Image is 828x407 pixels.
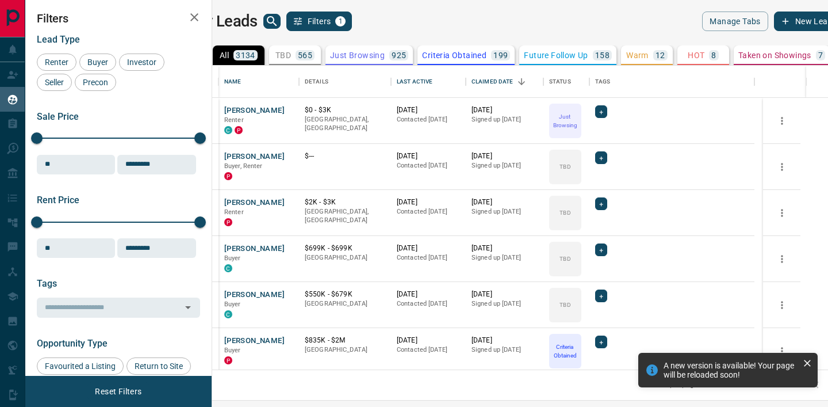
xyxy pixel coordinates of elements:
[305,115,385,133] p: [GEOGRAPHIC_DATA], [GEOGRAPHIC_DATA]
[305,253,385,263] p: [GEOGRAPHIC_DATA]
[711,51,716,59] p: 8
[702,12,768,31] button: Manage Tabs
[180,299,196,315] button: Open
[305,299,385,309] p: [GEOGRAPHIC_DATA]
[41,362,120,371] span: Favourited a Listing
[79,54,116,71] div: Buyer
[397,197,460,207] p: [DATE]
[397,253,460,263] p: Contacted [DATE]
[37,34,80,45] span: Lead Type
[286,12,352,31] button: Filters1
[471,105,538,115] p: [DATE]
[397,290,460,299] p: [DATE]
[224,116,244,124] span: Renter
[397,115,460,124] p: Contacted [DATE]
[589,66,754,98] div: Tags
[397,244,460,253] p: [DATE]
[37,278,57,289] span: Tags
[224,301,241,308] span: Buyer
[471,115,538,124] p: Signed up [DATE]
[336,17,344,25] span: 1
[224,172,232,180] div: property.ca
[83,58,112,67] span: Buyer
[224,66,241,98] div: Name
[224,197,285,208] button: [PERSON_NAME]
[773,296,791,314] button: more
[224,290,285,301] button: [PERSON_NAME]
[397,151,460,161] p: [DATE]
[559,208,570,217] p: TBD
[37,195,79,206] span: Rent Price
[224,162,263,170] span: Buyer, Renter
[305,336,385,345] p: $835K - $2M
[559,254,570,263] p: TBD
[305,345,385,355] p: [GEOGRAPHIC_DATA]
[305,207,385,225] p: [GEOGRAPHIC_DATA], [GEOGRAPHIC_DATA]
[471,207,538,216] p: Signed up [DATE]
[126,357,191,375] div: Return to Site
[471,345,538,355] p: Signed up [DATE]
[471,151,538,161] p: [DATE]
[224,244,285,254] button: [PERSON_NAME]
[392,51,406,59] p: 925
[224,105,285,116] button: [PERSON_NAME]
[595,151,607,164] div: +
[224,310,232,318] div: condos.ca
[330,51,385,59] p: Just Browsing
[599,106,603,117] span: +
[550,343,580,360] p: Criteria Obtained
[595,197,607,210] div: +
[471,161,538,170] p: Signed up [DATE]
[305,197,385,207] p: $2K - $3K
[119,54,164,71] div: Investor
[37,338,108,349] span: Opportunity Type
[220,51,229,59] p: All
[236,51,255,59] p: 3134
[595,290,607,302] div: +
[397,299,460,309] p: Contacted [DATE]
[299,66,391,98] div: Details
[559,162,570,171] p: TBD
[397,207,460,216] p: Contacted [DATE]
[471,299,538,309] p: Signed up [DATE]
[41,58,72,67] span: Renter
[397,345,460,355] p: Contacted [DATE]
[773,250,791,268] button: more
[471,253,538,263] p: Signed up [DATE]
[224,151,285,162] button: [PERSON_NAME]
[471,290,538,299] p: [DATE]
[599,290,603,302] span: +
[773,112,791,130] button: more
[471,66,513,98] div: Claimed Date
[599,336,603,348] span: +
[524,51,588,59] p: Future Follow Up
[131,362,187,371] span: Return to Site
[397,66,432,98] div: Last Active
[37,54,76,71] div: Renter
[688,51,704,59] p: HOT
[422,51,486,59] p: Criteria Obtained
[466,66,543,98] div: Claimed Date
[41,78,68,87] span: Seller
[123,58,160,67] span: Investor
[559,301,570,309] p: TBD
[595,336,607,348] div: +
[599,198,603,210] span: +
[87,382,149,401] button: Reset Filters
[549,66,571,98] div: Status
[397,336,460,345] p: [DATE]
[224,254,241,262] span: Buyer
[224,356,232,364] div: property.ca
[224,126,232,134] div: condos.ca
[275,51,291,59] p: TBD
[224,208,244,216] span: Renter
[224,336,285,347] button: [PERSON_NAME]
[235,126,243,134] div: property.ca
[773,158,791,176] button: more
[818,51,823,59] p: 7
[773,204,791,222] button: more
[738,51,811,59] p: Taken on Showings
[224,347,241,354] span: Buyer
[191,12,258,31] h1: My Leads
[595,51,609,59] p: 158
